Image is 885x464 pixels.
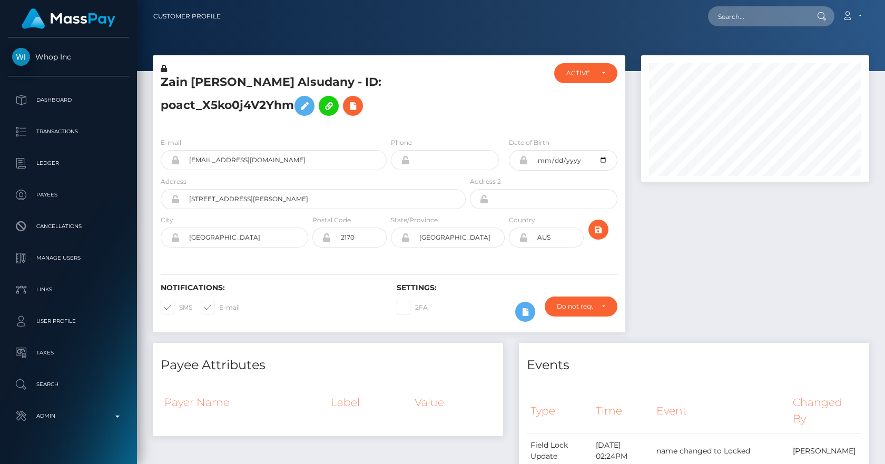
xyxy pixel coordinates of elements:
img: MassPay Logo [22,8,115,29]
label: E-mail [161,138,181,147]
div: ACTIVE [566,69,593,77]
a: Links [8,277,129,303]
a: Taxes [8,340,129,366]
th: Changed By [789,388,861,433]
p: Manage Users [12,250,125,266]
label: SMS [161,301,192,314]
label: E-mail [201,301,240,314]
a: User Profile [8,308,129,334]
th: Time [592,388,652,433]
a: Dashboard [8,87,129,113]
label: 2FA [397,301,428,314]
button: ACTIVE [554,63,617,83]
a: Search [8,371,129,398]
p: Dashboard [12,92,125,108]
label: State/Province [391,215,438,225]
th: Type [527,388,592,433]
p: Transactions [12,124,125,140]
p: Search [12,377,125,392]
a: Transactions [8,119,129,145]
h6: Settings: [397,283,617,292]
label: Address [161,177,186,186]
label: City [161,215,173,225]
a: Customer Profile [153,5,221,27]
label: Phone [391,138,412,147]
p: Taxes [12,345,125,361]
h6: Notifications: [161,283,381,292]
a: Payees [8,182,129,208]
th: Label [327,388,410,417]
a: Admin [8,403,129,429]
th: Event [653,388,789,433]
label: Address 2 [470,177,501,186]
p: Cancellations [12,219,125,234]
h5: Zain [PERSON_NAME] Alsudany - ID: poact_X5ko0j4V2Yhm [161,74,460,121]
button: Do not require [545,297,617,317]
p: User Profile [12,313,125,329]
input: Search... [708,6,807,26]
a: Cancellations [8,213,129,240]
p: Ledger [12,155,125,171]
p: Links [12,282,125,298]
p: Payees [12,187,125,203]
span: Whop Inc [8,52,129,62]
div: Do not require [557,302,593,311]
img: Whop Inc [12,48,30,66]
label: Postal Code [312,215,351,225]
h4: Events [527,356,861,374]
p: Admin [12,408,125,424]
th: Payer Name [161,388,327,417]
h4: Payee Attributes [161,356,495,374]
a: Manage Users [8,245,129,271]
label: Country [509,215,535,225]
th: Value [411,388,495,417]
label: Date of Birth [509,138,549,147]
a: Ledger [8,150,129,176]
